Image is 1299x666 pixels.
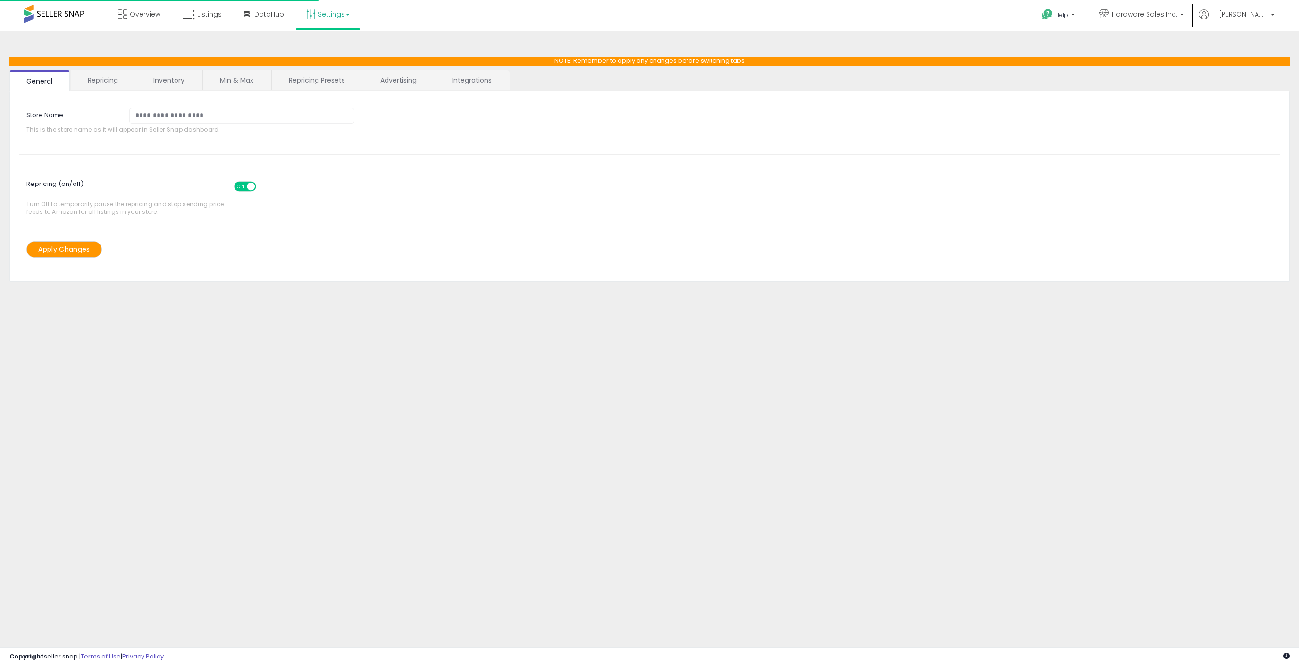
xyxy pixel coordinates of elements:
[26,126,363,133] span: This is the store name as it will appear in Seller Snap dashboard.
[203,70,270,90] a: Min & Max
[1041,8,1053,20] i: Get Help
[136,70,201,90] a: Inventory
[254,9,284,19] span: DataHub
[1211,9,1268,19] span: Hi [PERSON_NAME]
[130,9,160,19] span: Overview
[272,70,362,90] a: Repricing Presets
[26,241,102,258] button: Apply Changes
[1034,1,1084,31] a: Help
[235,183,247,191] span: ON
[363,70,434,90] a: Advertising
[26,175,265,201] span: Repricing (on/off)
[26,177,229,215] span: Turn Off to temporarily pause the repricing and stop sending price feeds to Amazon for all listin...
[19,108,122,120] label: Store Name
[1056,11,1068,19] span: Help
[9,57,1290,66] p: NOTE: Remember to apply any changes before switching tabs
[1112,9,1177,19] span: Hardware Sales Inc.
[71,70,135,90] a: Repricing
[9,70,70,91] a: General
[1199,9,1274,31] a: Hi [PERSON_NAME]
[197,9,222,19] span: Listings
[255,183,270,191] span: OFF
[435,70,509,90] a: Integrations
